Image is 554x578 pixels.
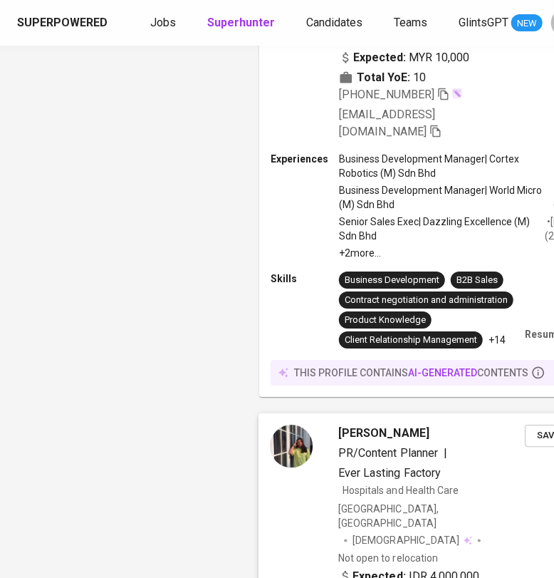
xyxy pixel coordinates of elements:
[150,14,179,32] a: Jobs
[306,16,362,29] span: Candidates
[408,367,477,378] span: AI-generated
[339,183,553,212] p: Business Development Manager | World Micro (M) Sdn Bhd
[353,534,461,548] span: [DEMOGRAPHIC_DATA]
[271,272,339,286] p: Skills
[338,502,525,531] div: [GEOGRAPHIC_DATA], [GEOGRAPHIC_DATA]
[343,485,459,497] span: Hospitals and Health Care
[338,446,437,460] span: PR/Content Planner
[339,88,434,101] span: [PHONE_NUMBER]
[207,16,275,29] b: Superhunter
[511,16,543,31] span: NEW
[271,152,339,166] p: Experiences
[444,445,447,462] span: |
[353,49,406,66] b: Expected:
[150,16,176,29] span: Jobs
[357,69,410,86] b: Total YoE:
[17,15,110,31] a: Superpowered
[306,14,365,32] a: Candidates
[17,15,108,31] div: Superpowered
[294,366,528,380] p: this profile contains contents
[207,14,278,32] a: Superhunter
[338,551,437,565] p: Not open to relocation
[339,108,435,138] span: [EMAIL_ADDRESS][DOMAIN_NAME]
[394,14,430,32] a: Teams
[345,334,477,347] div: Client Relationship Management
[339,49,469,66] div: MYR 10,000
[338,466,440,480] span: Ever Lasting Factory
[456,274,498,287] div: B2B Sales
[459,14,543,32] a: GlintsGPT NEW
[345,314,426,327] div: Product Knowledge
[394,16,427,29] span: Teams
[345,274,439,287] div: Business Development
[338,425,429,442] span: [PERSON_NAME]
[451,88,463,99] img: magic_wand.svg
[339,215,545,243] p: Senior Sales Exec | Dazzling Excellence (M) Sdn Bhd
[270,425,313,468] img: 9c621fc65a2c5bc5ed1d4a31276604f7.jpg
[413,69,426,86] span: 10
[488,333,506,347] p: +14
[459,16,508,29] span: GlintsGPT
[345,294,508,307] div: Contract negotiation and administration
